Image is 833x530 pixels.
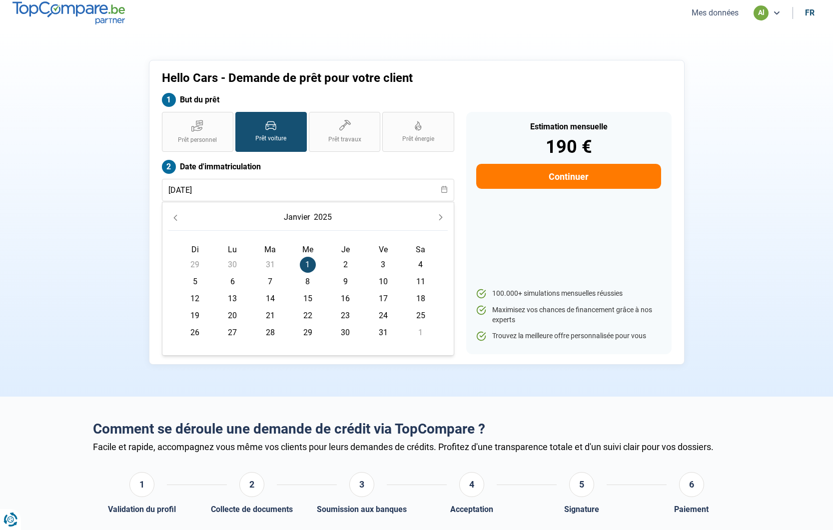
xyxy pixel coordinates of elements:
[689,7,742,18] button: Mes données
[289,290,326,307] td: 15
[264,245,276,254] span: Ma
[364,307,402,324] td: 24
[214,290,251,307] td: 13
[214,324,251,341] td: 27
[214,273,251,290] td: 6
[176,273,214,290] td: 5
[337,257,353,273] span: 2
[228,245,237,254] span: Lu
[187,308,203,324] span: 19
[327,256,364,273] td: 2
[300,308,316,324] span: 22
[375,308,391,324] span: 24
[289,273,326,290] td: 8
[328,135,361,144] span: Prêt travaux
[12,1,125,24] img: TopCompare.be
[434,210,448,224] button: Next Month
[402,135,434,143] span: Prêt énergie
[289,256,326,273] td: 1
[93,442,741,452] div: Facile et rapide, accompagnez vous même vos clients pour leurs demandes de crédits. Profitez d'un...
[239,472,264,497] div: 2
[402,307,439,324] td: 25
[162,202,454,356] div: Choose Date
[162,160,454,174] label: Date d'immatriculation
[93,421,741,438] h2: Comment se déroule une demande de crédit via TopCompare ?
[364,256,402,273] td: 3
[162,179,454,201] input: jj/mm/aaaa
[564,505,599,514] div: Signature
[402,256,439,273] td: 4
[413,291,429,307] span: 18
[262,291,278,307] span: 14
[262,308,278,324] span: 21
[375,274,391,290] span: 10
[375,291,391,307] span: 17
[317,505,407,514] div: Soumission aux banques
[327,324,364,341] td: 30
[255,134,286,143] span: Prêt voiture
[289,324,326,341] td: 29
[754,5,769,20] div: al
[251,256,289,273] td: 31
[289,307,326,324] td: 22
[337,308,353,324] span: 23
[364,324,402,341] td: 31
[262,257,278,273] span: 31
[162,71,541,85] h1: Hello Cars - Demande de prêt pour votre client
[176,307,214,324] td: 19
[162,93,454,107] label: But du prêt
[375,325,391,341] span: 31
[379,245,388,254] span: Ve
[300,325,316,341] span: 29
[476,138,661,156] div: 190 €
[476,289,661,299] li: 100.000+ simulations mensuelles réussies
[337,325,353,341] span: 30
[224,308,240,324] span: 20
[402,273,439,290] td: 11
[262,274,278,290] span: 7
[413,325,429,341] span: 1
[108,505,176,514] div: Validation du profil
[569,472,594,497] div: 5
[402,290,439,307] td: 18
[191,245,199,254] span: Di
[187,257,203,273] span: 29
[224,257,240,273] span: 30
[413,308,429,324] span: 25
[251,273,289,290] td: 7
[302,245,313,254] span: Me
[413,257,429,273] span: 4
[805,8,815,17] div: fr
[176,256,214,273] td: 29
[214,307,251,324] td: 20
[459,472,484,497] div: 4
[413,274,429,290] span: 11
[476,331,661,341] li: Trouvez la meilleure offre personnalisée pour vous
[337,291,353,307] span: 16
[327,290,364,307] td: 16
[178,136,217,144] span: Prêt personnel
[476,305,661,325] li: Maximisez vos chances de financement grâce à nos experts
[327,307,364,324] td: 23
[187,274,203,290] span: 5
[224,291,240,307] span: 13
[176,324,214,341] td: 26
[262,325,278,341] span: 28
[349,472,374,497] div: 3
[476,123,661,131] div: Estimation mensuelle
[224,274,240,290] span: 6
[211,505,293,514] div: Collecte de documents
[402,324,439,341] td: 1
[375,257,391,273] span: 3
[416,245,425,254] span: Sa
[300,274,316,290] span: 8
[364,273,402,290] td: 10
[282,208,312,226] button: Choose Month
[300,257,316,273] span: 1
[312,208,334,226] button: Choose Year
[476,164,661,189] button: Continuer
[129,472,154,497] div: 1
[674,505,709,514] div: Paiement
[187,325,203,341] span: 26
[300,291,316,307] span: 15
